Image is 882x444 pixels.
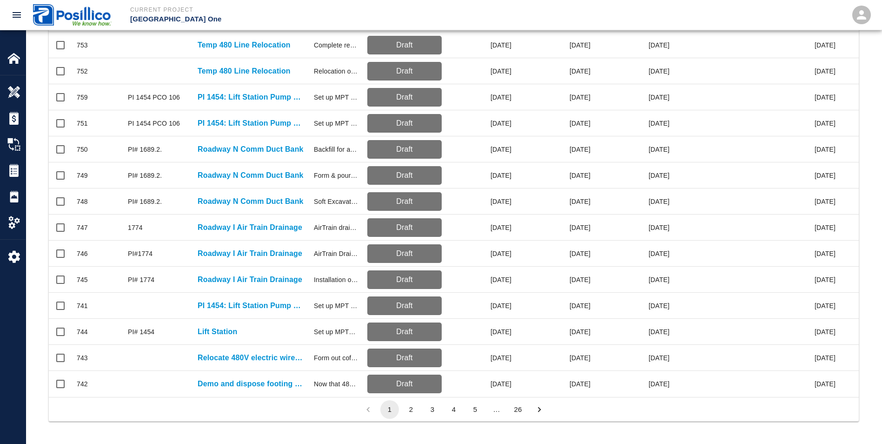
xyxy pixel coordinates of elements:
div: [DATE] [595,345,674,371]
p: Temp 480 Line Relocation [198,66,291,77]
div: 741 [77,301,88,310]
div: [DATE] [595,58,674,84]
div: [DATE] [516,136,595,162]
div: [DATE] [446,188,516,215]
div: August 2025 [815,275,836,284]
p: [GEOGRAPHIC_DATA] One [130,14,491,25]
img: Posillico Inc Sub [33,4,112,25]
p: Draft [371,326,438,337]
button: page 1 [380,400,399,419]
div: 746 [77,249,88,258]
div: [DATE] [516,32,595,58]
a: Lift Station [198,326,237,337]
div: [DATE] [595,293,674,319]
div: [DATE] [446,215,516,241]
div: [DATE] [516,162,595,188]
p: Draft [371,300,438,311]
a: Relocate 480V electric wires at Roadway I [198,352,305,363]
div: 1774 [128,223,143,232]
div: [DATE] [446,136,516,162]
p: Draft [371,144,438,155]
div: [DATE] [516,293,595,319]
div: [DATE] [446,84,516,110]
a: Roadway I Air Train Drainage [198,222,302,233]
div: September 2025 [815,93,836,102]
div: [DATE] [516,371,595,397]
div: 752 [77,67,88,76]
div: Set up MPT + shoulder closure to bring in vac truck. Clean out lift station and dispose spoils of... [314,93,358,102]
div: … [487,404,506,414]
p: Draft [371,248,438,259]
p: Draft [371,118,438,129]
div: September 2025 [815,40,836,50]
p: Roadway N Comm Duct Bank [198,170,304,181]
p: Draft [371,66,438,77]
div: August 2025 [815,197,836,206]
div: [DATE] [446,293,516,319]
div: [DATE] [595,267,674,293]
p: Draft [371,92,438,103]
div: PI#1774 [128,249,153,258]
p: Draft [371,352,438,363]
div: [DATE] [516,188,595,215]
div: August 2025 [815,223,836,232]
div: [DATE] [595,84,674,110]
div: 745 [77,275,88,284]
nav: pagination navigation [358,400,550,419]
div: [DATE] [516,110,595,136]
div: Form out coffin (100LF) in order to relocate the 480V electric wires at Roadway I to finish our s... [314,353,358,363]
div: [DATE] [595,162,674,188]
div: [DATE] [446,110,516,136]
p: Current Project [130,6,491,14]
div: Installation of 8" DIP pipe for AirTrain drainage [314,275,358,284]
p: PI 1454: Lift Station Pump Replacement [198,300,305,311]
div: PI 1454 PCO 106 [128,119,180,128]
div: [DATE] [516,58,595,84]
div: [DATE] [446,267,516,293]
button: Go to page 2 [402,400,420,419]
div: [DATE] [595,136,674,162]
div: [DATE] [595,188,674,215]
p: Draft [371,222,438,233]
button: Go to page 5 [466,400,484,419]
p: Roadway N Comm Duct Bank [198,196,304,207]
div: August 2025 [815,249,836,258]
div: 744 [77,327,88,336]
div: PI# 1689.2. [128,197,162,206]
a: Demo and dispose footing for shed #1 [198,378,305,390]
div: [DATE] [516,215,595,241]
div: [DATE] [446,319,516,345]
div: 759 [77,93,88,102]
div: [DATE] [446,371,516,397]
div: Soft Excavation for additional communication duct bank in roadway N for LRS1 [314,197,358,206]
div: August 2025 [815,379,836,389]
button: Go to page 3 [423,400,442,419]
div: [DATE] [595,110,674,136]
div: September 2025 [815,119,836,128]
a: Roadway I Air Train Drainage [198,248,302,259]
div: 743 [77,353,88,363]
div: [DATE] [446,58,516,84]
p: Draft [371,196,438,207]
div: PI# 1454 [128,327,154,336]
button: Go to next page [530,400,549,419]
div: 750 [77,145,88,154]
div: AirTrain Drain was installed too high and would be in conflict with sidewalk. Cut back pipe furth... [314,249,358,258]
div: August 2025 [815,145,836,154]
div: [DATE] [446,162,516,188]
div: 751 [77,119,88,128]
p: Draft [371,274,438,285]
div: 753 [77,40,88,50]
div: August 2025 [815,301,836,310]
p: PI 1454: Lift Station Pump Replacement [198,118,305,129]
div: 749 [77,171,88,180]
div: [DATE] [595,241,674,267]
div: August 2025 [815,171,836,180]
div: PI# 1689.2. [128,145,162,154]
div: Set up MPT + shoulder closure to bring in vac truck. Clean out lift station and dispose spoils of... [314,301,358,310]
div: 748 [77,197,88,206]
div: [DATE] [446,345,516,371]
div: Relocation of 2-4" PVC conduits for temporary 480 V feed in conflict with roadway A barrier footi... [314,67,358,76]
button: open drawer [6,4,28,26]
